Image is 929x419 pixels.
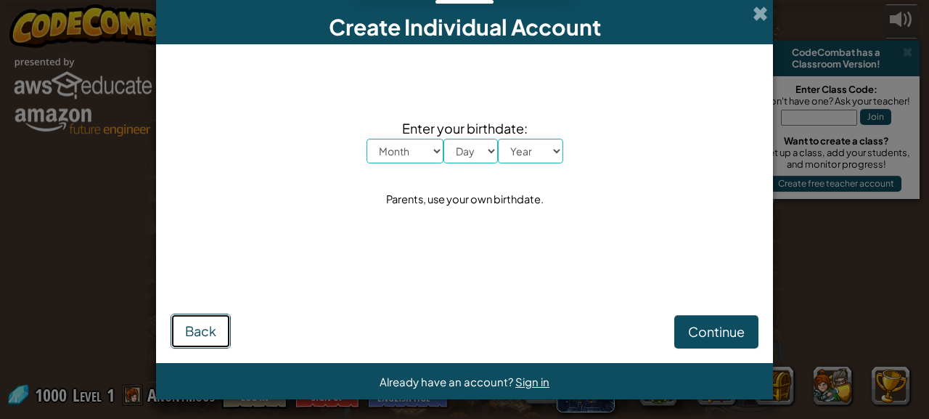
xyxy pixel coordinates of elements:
a: Sign in [515,375,549,389]
span: Enter your birthdate: [367,118,563,139]
div: Parents, use your own birthdate. [386,189,544,210]
span: Create Individual Account [329,13,601,41]
button: Back [171,314,231,349]
button: Continue [674,315,758,349]
span: Already have an account? [380,375,515,389]
span: Back [185,322,216,339]
span: Continue [688,323,745,340]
